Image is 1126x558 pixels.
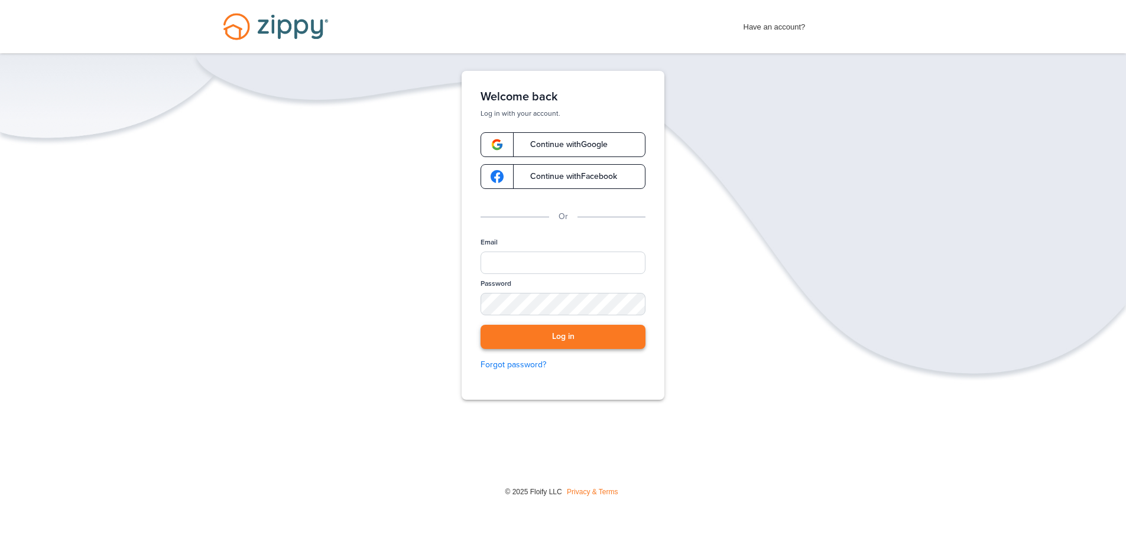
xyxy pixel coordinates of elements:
[505,488,562,496] span: © 2025 Floify LLC
[481,109,645,118] p: Log in with your account.
[481,293,645,315] input: Password
[491,170,504,183] img: google-logo
[518,141,608,149] span: Continue with Google
[481,132,645,157] a: google-logoContinue withGoogle
[481,164,645,189] a: google-logoContinue withFacebook
[559,210,568,223] p: Or
[1093,530,1123,555] img: Back to Top
[481,252,645,274] input: Email
[481,279,511,289] label: Password
[744,15,806,34] span: Have an account?
[481,325,645,349] button: Log in
[481,358,645,371] a: Forgot password?
[481,90,645,104] h1: Welcome back
[518,172,617,181] span: Continue with Facebook
[567,488,618,496] a: Privacy & Terms
[491,138,504,151] img: google-logo
[481,237,498,247] label: Email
